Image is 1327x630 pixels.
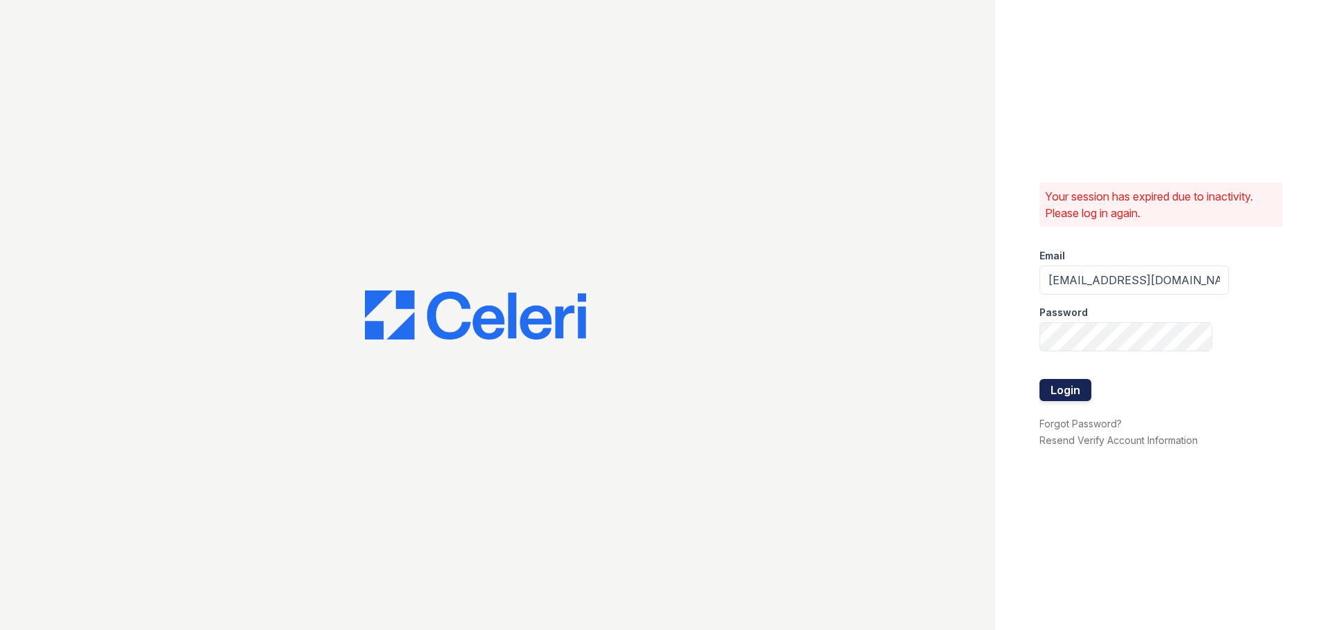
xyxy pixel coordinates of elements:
[1039,249,1065,263] label: Email
[365,290,586,340] img: CE_Logo_Blue-a8612792a0a2168367f1c8372b55b34899dd931a85d93a1a3d3e32e68fde9ad4.png
[1039,306,1088,319] label: Password
[1039,379,1091,401] button: Login
[1045,188,1277,221] p: Your session has expired due to inactivity. Please log in again.
[1039,434,1198,446] a: Resend Verify Account Information
[1039,418,1122,429] a: Forgot Password?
